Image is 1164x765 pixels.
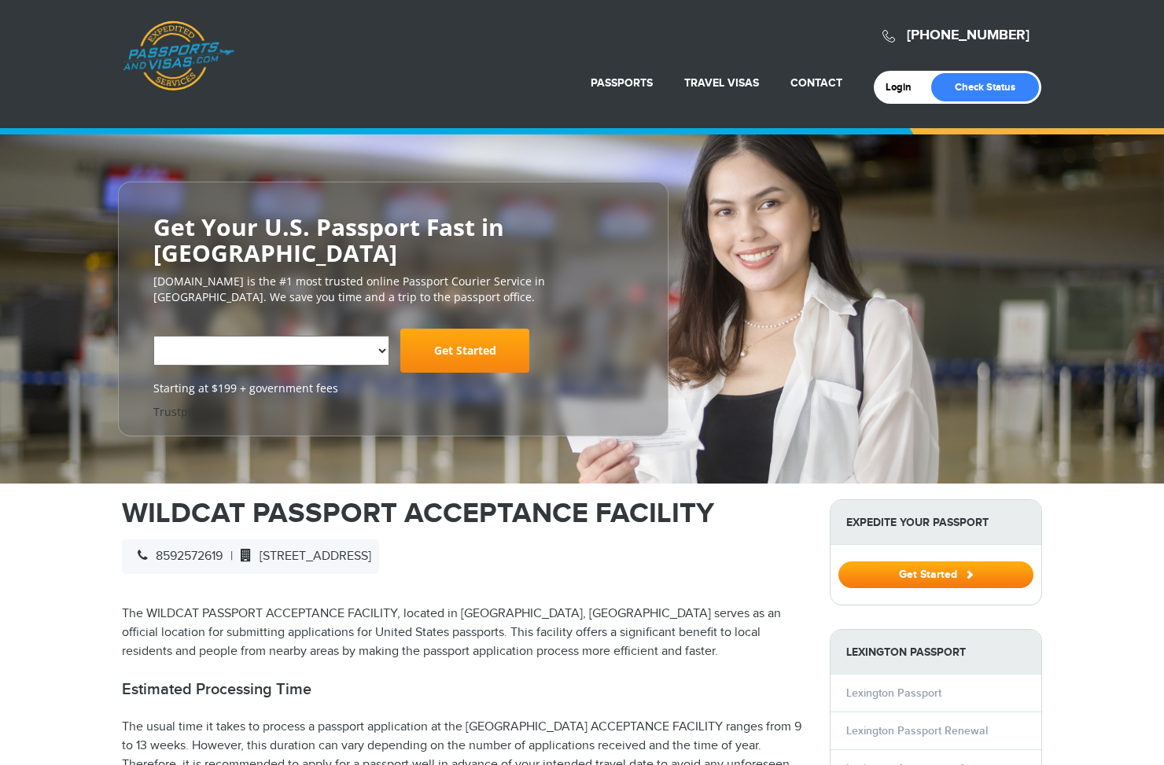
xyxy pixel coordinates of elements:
[153,404,204,419] a: Trustpilot
[831,630,1041,675] strong: Lexington Passport
[122,605,806,661] p: The WILDCAT PASSPORT ACCEPTANCE FACILITY, located in [GEOGRAPHIC_DATA], [GEOGRAPHIC_DATA] serves ...
[931,73,1039,101] a: Check Status
[846,686,941,700] a: Lexington Passport
[838,561,1033,588] button: Get Started
[838,568,1033,580] a: Get Started
[591,76,653,90] a: Passports
[831,500,1041,545] strong: Expedite Your Passport
[130,549,223,564] span: 8592572619
[153,381,633,396] span: Starting at $199 + government fees
[122,539,379,574] div: |
[684,76,759,90] a: Travel Visas
[153,274,633,305] p: [DOMAIN_NAME] is the #1 most trusted online Passport Courier Service in [GEOGRAPHIC_DATA]. We sav...
[886,81,923,94] a: Login
[846,724,988,737] a: Lexington Passport Renewal
[123,20,234,91] a: Passports & [DOMAIN_NAME]
[233,549,371,564] span: [STREET_ADDRESS]
[153,214,633,266] h2: Get Your U.S. Passport Fast in [GEOGRAPHIC_DATA]
[400,329,529,373] a: Get Started
[122,680,806,699] h2: Estimated Processing Time
[122,499,806,528] h1: WILDCAT PASSPORT ACCEPTANCE FACILITY
[790,76,842,90] a: Contact
[907,27,1030,44] a: [PHONE_NUMBER]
